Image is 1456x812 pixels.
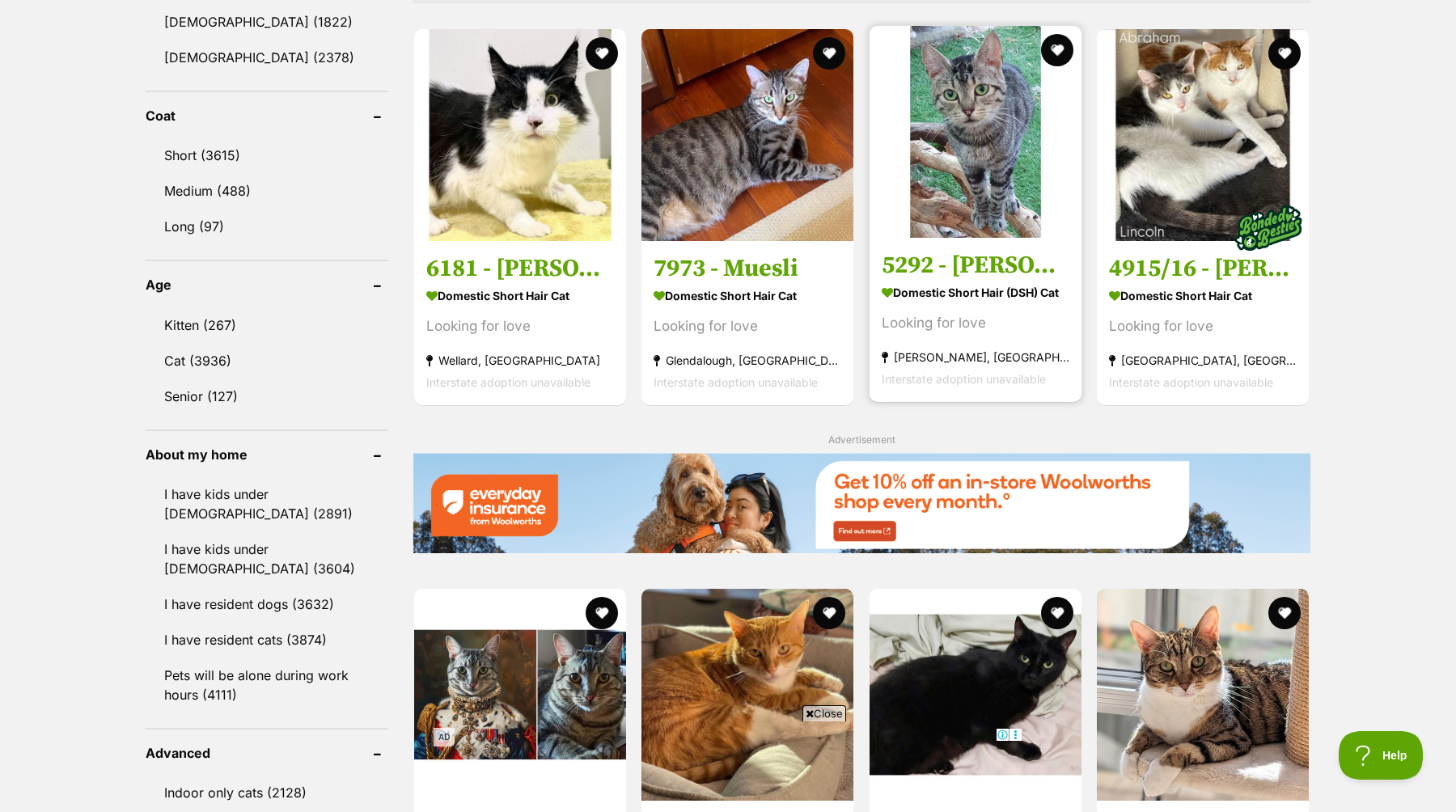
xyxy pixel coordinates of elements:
[1109,252,1297,283] h3: 4915/16 - [PERSON_NAME] & [PERSON_NAME]
[870,589,1081,801] img: 7171 - Sprite - Domestic Short Hair (DSH) Cat
[413,453,1310,552] img: Everyday Insurance promotional banner
[882,249,1069,280] h3: 5292 - [PERSON_NAME]
[1097,240,1309,404] a: 4915/16 - [PERSON_NAME] & [PERSON_NAME] Domestic Short Hair Cat Looking for love [GEOGRAPHIC_DATA...
[146,746,388,760] header: Advanced
[226,1,241,13] img: iconc.png
[413,453,1310,556] a: Everyday Insurance promotional banner
[586,37,618,70] button: favourite
[2,2,15,15] img: consumer-privacy-logo.png
[426,283,614,307] strong: Domestic Short Hair Cat
[146,40,388,74] a: [DEMOGRAPHIC_DATA] (2378)
[573,2,589,15] a: Privacy Notification
[654,349,841,370] strong: Glendalough, [GEOGRAPHIC_DATA]
[146,379,388,413] a: Senior (127)
[1097,589,1309,801] img: 6985 - Summer - Domestic Short Hair (DSH) Cat
[654,374,818,388] span: Interstate adoption unavailable
[574,2,587,15] img: consumer-privacy-logo.png
[146,658,388,712] a: Pets will be alone during work hours (4111)
[146,138,388,172] a: Short (3615)
[654,252,841,283] h3: 7973 - Muesli
[641,29,853,241] img: 7973 - Muesli - Domestic Short Hair Cat
[146,532,388,586] a: I have kids under [DEMOGRAPHIC_DATA] (3604)
[1339,731,1424,780] iframe: Help Scout Beacon - Open
[146,5,388,39] a: [DEMOGRAPHIC_DATA] (1822)
[1041,597,1073,629] button: favourite
[870,237,1081,401] a: 5292 - [PERSON_NAME] Domestic Short Hair (DSH) Cat Looking for love [PERSON_NAME], [GEOGRAPHIC_DA...
[434,728,455,746] span: AD
[414,240,626,404] a: 6181 - [PERSON_NAME] Domestic Short Hair Cat Looking for love Wellard, [GEOGRAPHIC_DATA] Intersta...
[728,803,729,804] iframe: Advertisement
[641,240,853,404] a: 7973 - Muesli Domestic Short Hair Cat Looking for love Glendalough, [GEOGRAPHIC_DATA] Interstate ...
[1097,29,1309,241] img: 4915/16 - Abraham & Lincoln - Domestic Short Hair Cat
[426,315,614,336] div: Looking for love
[882,371,1046,385] span: Interstate adoption unavailable
[426,374,590,388] span: Interstate adoption unavailable
[146,344,388,378] a: Cat (3936)
[146,108,388,123] header: Coat
[1109,374,1273,388] span: Interstate adoption unavailable
[654,283,841,307] strong: Domestic Short Hair Cat
[228,2,241,15] img: consumer-privacy-logo.png
[146,209,388,243] a: Long (97)
[414,29,626,241] img: 6181 - Jasper - Domestic Short Hair Cat
[802,705,846,721] span: Close
[870,26,1081,238] img: 5292 - Cleo - Domestic Short Hair (DSH) Cat
[814,37,846,70] button: favourite
[882,311,1069,333] div: Looking for love
[586,597,618,629] button: favourite
[882,280,1069,303] strong: Domestic Short Hair (DSH) Cat
[1109,283,1297,307] strong: Domestic Short Hair Cat
[146,587,388,621] a: I have resident dogs (3632)
[1268,597,1301,629] button: favourite
[146,174,388,208] a: Medium (488)
[146,623,388,657] a: I have resident cats (3874)
[146,277,388,292] header: Age
[641,589,853,801] img: 8050 - Sebastian - Domestic Short Hair Cat
[426,349,614,370] strong: Wellard, [GEOGRAPHIC_DATA]
[146,308,388,342] a: Kitten (267)
[146,776,388,810] a: Indoor only cats (2128)
[146,447,388,462] header: About my home
[426,252,614,283] h3: 6181 - [PERSON_NAME]
[882,345,1069,367] strong: [PERSON_NAME], [GEOGRAPHIC_DATA]
[1041,34,1073,66] button: favourite
[1109,315,1297,336] div: Looking for love
[814,597,846,629] button: favourite
[146,477,388,531] a: I have kids under [DEMOGRAPHIC_DATA] (2891)
[654,315,841,336] div: Looking for love
[1268,37,1301,70] button: favourite
[828,433,895,446] span: Advertisement
[572,1,587,13] img: iconc.png
[1109,349,1297,370] strong: [GEOGRAPHIC_DATA], [GEOGRAPHIC_DATA]
[414,589,626,801] img: 7556 - Harry - Domestic Short Hair (DSH) Cat
[1228,187,1309,268] img: bonded besties
[226,2,243,15] a: Privacy Notification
